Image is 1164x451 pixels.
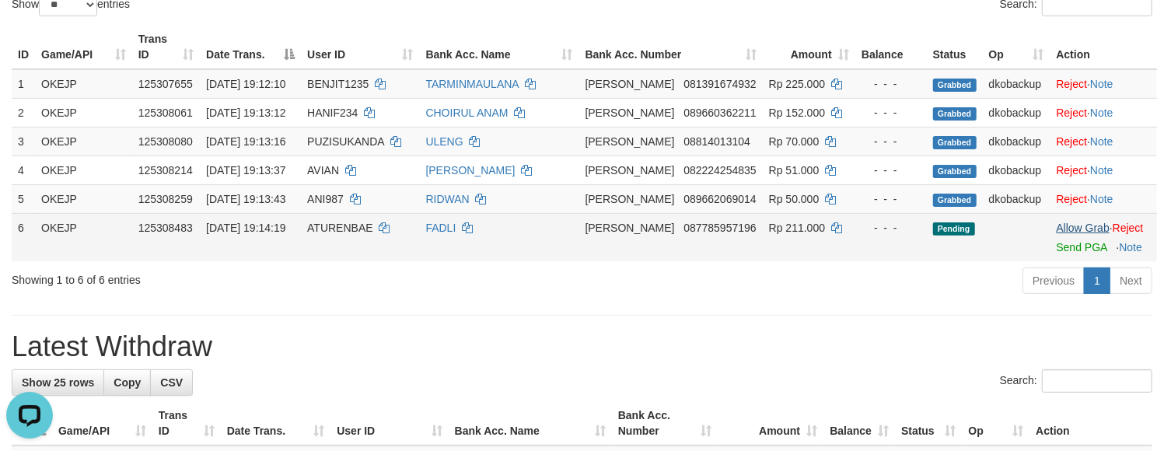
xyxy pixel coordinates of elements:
th: Bank Acc. Number: activate to sort column ascending [579,25,763,69]
td: 4 [12,156,35,184]
span: Copy 081391674932 to clipboard [683,78,756,90]
span: [PERSON_NAME] [585,78,675,90]
button: Open LiveChat chat widget [6,6,53,53]
th: Bank Acc. Name: activate to sort column ascending [449,401,612,446]
a: Note [1119,241,1142,253]
span: [DATE] 19:13:37 [206,164,285,177]
div: - - - [862,76,921,92]
a: Note [1090,164,1113,177]
th: Op: activate to sort column ascending [983,25,1050,69]
td: OKEJP [35,184,132,213]
td: dkobackup [983,156,1050,184]
a: RIDWAN [426,193,470,205]
a: Allow Grab [1057,222,1110,234]
span: [DATE] 19:12:10 [206,78,285,90]
td: · [1050,184,1157,213]
div: - - - [862,191,921,207]
th: Bank Acc. Number: activate to sort column ascending [612,401,718,446]
td: · [1050,69,1157,99]
th: Op: activate to sort column ascending [963,401,1030,446]
a: Note [1090,193,1113,205]
a: Reject [1113,222,1144,234]
span: [DATE] 19:13:16 [206,135,285,148]
a: 1 [1084,267,1110,294]
th: Bank Acc. Name: activate to sort column ascending [420,25,579,69]
th: Status: activate to sort column ascending [895,401,963,446]
td: OKEJP [35,156,132,184]
th: Game/API: activate to sort column ascending [52,401,152,446]
span: 125308061 [138,107,193,119]
td: OKEJP [35,69,132,99]
span: Show 25 rows [22,376,94,389]
th: Action [1050,25,1157,69]
span: Grabbed [933,107,977,121]
span: HANIF234 [307,107,358,119]
a: Reject [1057,135,1088,148]
span: Rp 70.000 [769,135,820,148]
input: Search: [1042,369,1152,393]
span: Rp 51.000 [769,164,820,177]
a: Reject [1057,78,1088,90]
span: BENJIT1235 [307,78,369,90]
a: Next [1110,267,1152,294]
td: 1 [12,69,35,99]
div: - - - [862,105,921,121]
span: Rp 225.000 [769,78,825,90]
span: Rp 211.000 [769,222,825,234]
a: TARMINMAULANA [426,78,519,90]
div: - - - [862,134,921,149]
span: Grabbed [933,194,977,207]
th: Amount: activate to sort column ascending [763,25,855,69]
span: Copy 089662069014 to clipboard [683,193,756,205]
span: Copy 087785957196 to clipboard [683,222,756,234]
span: ATURENBAE [307,222,373,234]
span: [DATE] 19:13:12 [206,107,285,119]
a: Reject [1057,164,1088,177]
td: · [1050,213,1157,261]
a: Copy [103,369,151,396]
td: dkobackup [983,98,1050,127]
span: · [1057,222,1113,234]
a: Note [1090,135,1113,148]
span: [PERSON_NAME] [585,164,675,177]
td: 6 [12,213,35,261]
th: User ID: activate to sort column ascending [301,25,419,69]
span: Grabbed [933,136,977,149]
span: Copy [114,376,141,389]
div: - - - [862,220,921,236]
span: [PERSON_NAME] [585,107,675,119]
th: Trans ID: activate to sort column ascending [152,401,221,446]
span: [DATE] 19:14:19 [206,222,285,234]
td: · [1050,156,1157,184]
td: OKEJP [35,98,132,127]
td: dkobackup [983,127,1050,156]
td: · [1050,127,1157,156]
td: 3 [12,127,35,156]
a: Reject [1057,107,1088,119]
th: Trans ID: activate to sort column ascending [132,25,200,69]
span: Copy 08814013104 to clipboard [683,135,750,148]
span: Rp 152.000 [769,107,825,119]
a: CHOIRUL ANAM [426,107,509,119]
span: Rp 50.000 [769,193,820,205]
th: Game/API: activate to sort column ascending [35,25,132,69]
a: CSV [150,369,193,396]
th: Balance [855,25,927,69]
span: Copy 089660362211 to clipboard [683,107,756,119]
span: 125308259 [138,193,193,205]
span: CSV [160,376,183,389]
a: Previous [1022,267,1085,294]
td: OKEJP [35,213,132,261]
a: Reject [1057,193,1088,205]
td: dkobackup [983,184,1050,213]
span: 125307655 [138,78,193,90]
a: FADLI [426,222,456,234]
a: Note [1090,107,1113,119]
a: [PERSON_NAME] [426,164,516,177]
span: 125308214 [138,164,193,177]
th: Date Trans.: activate to sort column descending [200,25,301,69]
th: User ID: activate to sort column ascending [330,401,448,446]
span: 125308080 [138,135,193,148]
th: ID [12,25,35,69]
span: PUZISUKANDA [307,135,384,148]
